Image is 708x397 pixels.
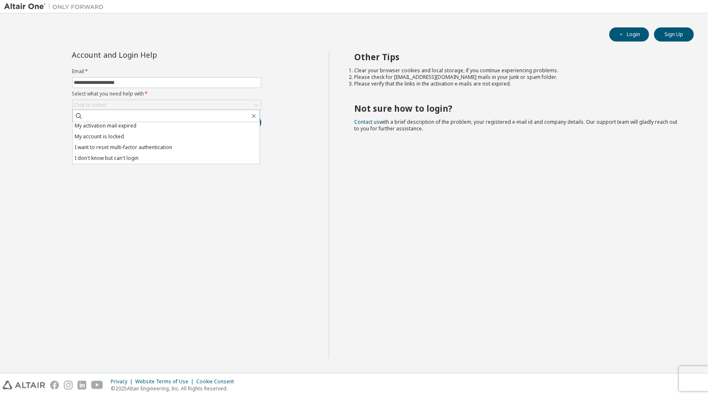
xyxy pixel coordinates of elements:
div: Account and Login Help [72,51,224,58]
img: youtube.svg [91,381,103,390]
div: Website Terms of Use [135,378,196,385]
div: Click to select [74,102,107,108]
img: Altair One [4,2,108,11]
h2: Other Tips [354,51,679,62]
button: Sign Up [654,27,694,42]
div: Click to select [73,100,261,110]
span: with a brief description of the problem, your registered e-mail id and company details. Our suppo... [354,118,677,132]
li: Please verify that the links in the activation e-mails are not expired. [354,81,679,87]
h2: Not sure how to login? [354,103,679,114]
button: Login [609,27,649,42]
label: Select what you need help with [72,91,261,97]
li: Clear your browser cookies and local storage, if you continue experiencing problems. [354,67,679,74]
p: © 2025 Altair Engineering, Inc. All Rights Reserved. [111,385,239,392]
div: Cookie Consent [196,378,239,385]
img: instagram.svg [64,381,73,390]
li: Please check for [EMAIL_ADDRESS][DOMAIN_NAME] mails in your junk or spam folder. [354,74,679,81]
div: Privacy [111,378,135,385]
label: Email [72,68,261,75]
img: linkedin.svg [78,381,86,390]
img: facebook.svg [50,381,59,390]
a: Contact us [354,118,380,125]
img: altair_logo.svg [2,381,45,390]
li: My activation mail expired [73,120,260,131]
